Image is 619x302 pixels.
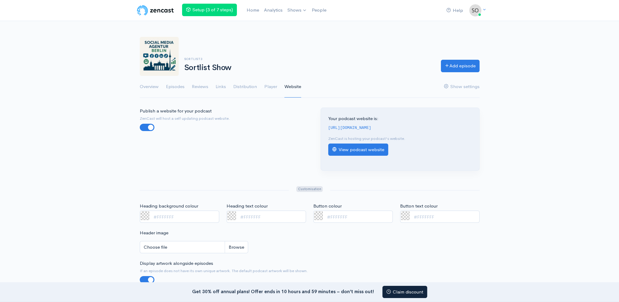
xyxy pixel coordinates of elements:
[140,108,212,115] label: Publish a website for your podcast
[140,115,306,122] small: ZenCast will host a self updating podcast website.
[136,4,175,16] img: ZenCast Logo
[233,76,257,98] a: Distribution
[192,76,208,98] a: Reviews
[166,76,185,98] a: Episodes
[227,211,306,223] input: #FFFFFFF
[140,268,480,274] small: If an episode does not have its own unique artwork. The default podcast artwork will be shown.
[444,76,480,98] a: Show settings
[184,63,434,72] h1: Sortlist Show
[140,203,198,210] label: Heading background colour
[227,203,268,210] label: Heading text colour
[285,4,309,17] a: Shows
[140,76,159,98] a: Overview
[328,144,388,156] a: View podcast website
[328,126,371,130] code: [URL][DOMAIN_NAME]
[140,229,168,236] label: Header image
[182,4,237,16] a: Setup (3 of 7 steps)
[328,115,472,122] p: Your podcast website is:
[469,4,481,16] img: ...
[313,211,393,223] input: #FFFFFFF
[400,211,480,223] input: #FFFFFFF
[140,211,219,223] input: #FFFFFFF
[216,76,226,98] a: Links
[184,57,434,61] h6: sortlist3
[328,136,472,142] p: ZenCast is hosting your podcast's website.
[400,203,438,210] label: Button text colour
[140,260,213,267] label: Display artwork alongside episodes
[313,203,342,210] label: Button colour
[262,4,285,17] a: Analytics
[284,76,301,98] a: Website
[296,186,323,192] span: Customisation
[309,4,329,17] a: People
[264,76,277,98] a: Player
[244,4,262,17] a: Home
[444,4,466,17] a: Help
[441,60,480,72] a: Add episode
[192,288,374,294] strong: Get 30% off annual plans! Offer ends in 10 hours and 59 minutes – don’t miss out!
[382,286,427,298] a: Claim discount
